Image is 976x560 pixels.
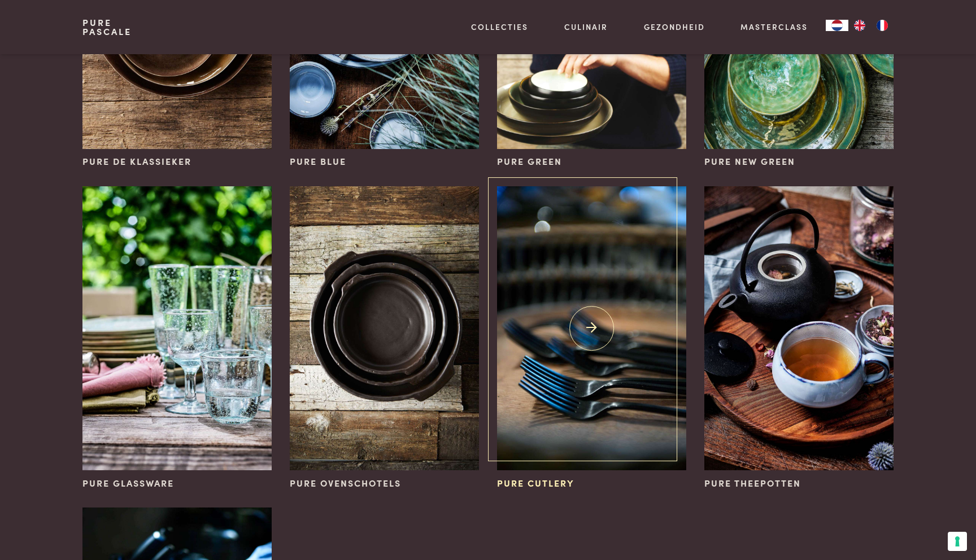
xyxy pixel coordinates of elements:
button: Uw voorkeuren voor toestemming voor trackingtechnologieën [948,532,967,551]
a: Pure Cutlery Pure Cutlery [497,186,686,489]
a: EN [848,20,871,31]
img: Pure Glassware [82,186,272,470]
span: Pure Blue [290,155,346,168]
a: FR [871,20,894,31]
span: Pure theepotten [704,476,801,490]
span: Pure ovenschotels [290,476,401,490]
a: Collecties [471,21,528,33]
aside: Language selected: Nederlands [826,20,894,31]
div: Language [826,20,848,31]
span: Pure de klassieker [82,155,191,168]
img: Pure Cutlery [497,186,686,470]
img: Pure theepotten [704,186,894,470]
a: Culinair [564,21,608,33]
span: Pure New Green [704,155,795,168]
a: Pure Glassware Pure Glassware [82,186,272,489]
span: Pure Green [497,155,562,168]
a: Pure theepotten Pure theepotten [704,186,894,489]
a: PurePascale [82,18,132,36]
img: Pure ovenschotels [290,186,479,470]
a: Masterclass [740,21,808,33]
a: Gezondheid [644,21,705,33]
ul: Language list [848,20,894,31]
a: NL [826,20,848,31]
span: Pure Glassware [82,476,174,490]
span: Pure Cutlery [497,476,574,490]
a: Pure ovenschotels Pure ovenschotels [290,186,479,489]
